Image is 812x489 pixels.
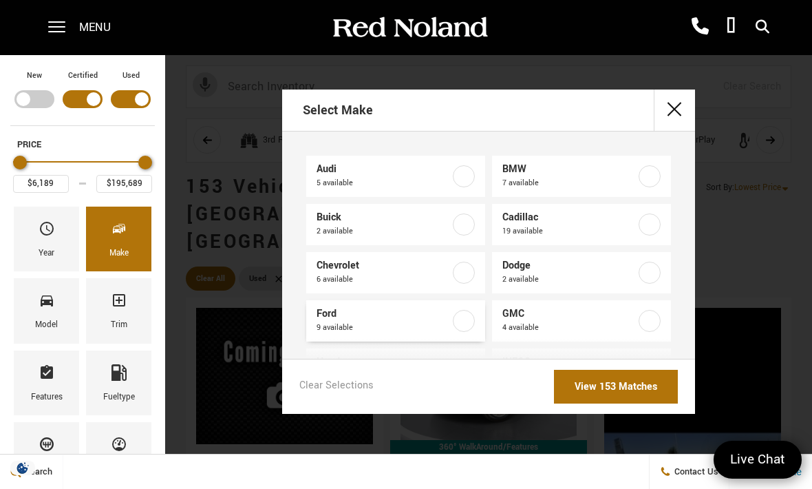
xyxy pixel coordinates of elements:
span: Features [39,361,55,390]
span: Mileage [111,433,127,461]
span: BMW [502,163,637,176]
span: Honda [317,355,451,369]
a: Clear Selections [299,379,374,395]
div: Trim [111,318,127,333]
span: Transmission [39,433,55,461]
div: ModelModel [14,278,79,343]
span: Make [111,217,127,246]
span: Audi [317,163,451,176]
a: Honda6 available [306,348,485,390]
label: Used [122,69,140,83]
span: Fueltype [111,361,127,390]
a: Audi5 available [306,156,485,197]
div: YearYear [14,207,79,271]
span: 9 available [317,321,451,335]
div: FeaturesFeatures [14,351,79,415]
span: 19 available [502,225,637,238]
span: 5 available [317,176,451,190]
a: BMW7 available [492,156,671,197]
input: Minimum [13,175,69,193]
span: Cadillac [502,211,637,225]
input: Maximum [96,175,152,193]
span: 4 available [502,321,637,335]
span: Buick [317,211,451,225]
div: TransmissionTransmission [14,422,79,487]
span: GMC [502,307,637,321]
label: Certified [68,69,98,83]
div: Model [35,318,58,333]
span: Ford [317,307,451,321]
span: 2 available [317,225,451,238]
a: View 153 Matches [554,370,678,404]
a: Dodge2 available [492,252,671,293]
div: MakeMake [86,207,151,271]
div: TrimTrim [86,278,151,343]
span: Contact Us [671,466,718,478]
a: INEOS16 available [492,348,671,390]
h2: Select Make [303,91,373,129]
span: Live Chat [723,450,792,469]
span: Year [39,217,55,246]
span: Dodge [502,259,637,273]
span: Chevrolet [317,259,451,273]
div: Make [109,246,129,261]
div: Fueltype [103,390,135,405]
div: Features [31,390,63,405]
a: GMC4 available [492,300,671,342]
div: Year [39,246,54,261]
a: Chevrolet6 available [306,252,485,293]
span: 7 available [502,176,637,190]
div: Maximum Price [138,156,152,169]
label: New [27,69,42,83]
div: FueltypeFueltype [86,351,151,415]
div: Filter by Vehicle Type [10,69,155,125]
div: Minimum Price [13,156,27,169]
a: Buick2 available [306,204,485,245]
span: 2 available [502,273,637,287]
span: Model [39,289,55,318]
span: INEOS [502,355,637,369]
img: Red Noland Auto Group [330,16,489,40]
span: 6 available [317,273,451,287]
span: Trim [111,289,127,318]
img: Opt-Out Icon [7,461,39,475]
a: Ford9 available [306,300,485,342]
h5: Price [17,138,148,151]
button: close [654,90,695,131]
a: Cadillac19 available [492,204,671,245]
a: Live Chat [714,441,802,479]
div: Price [13,151,152,193]
section: Click to Open Cookie Consent Modal [7,461,39,475]
div: MileageMileage [86,422,151,487]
